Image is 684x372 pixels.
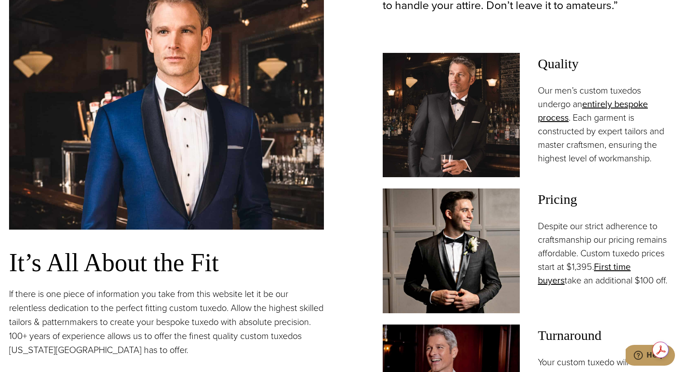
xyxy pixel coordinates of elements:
[538,53,675,75] span: Quality
[9,248,324,278] h3: It’s All About the Fit
[538,97,648,124] a: entirely bespoke process
[626,345,675,367] iframe: Opens a widget where you can chat to one of our agents
[538,325,675,346] span: Turnaround
[538,188,675,210] span: Pricing
[383,53,520,177] img: Model at bar in vested custom wedding tuxedo in black with white shirt and black bowtie. Fabric b...
[9,287,324,357] p: If there is one piece of information you take from this website let it be our relentless dedicati...
[538,84,675,165] p: Our men’s custom tuxedos undergo an . Each garment is constructed by expert tailors and master cr...
[538,260,631,287] a: First time buyers
[383,188,520,313] img: Client in classic black shawl collar black custom tuxedo.
[538,219,675,287] p: Despite our strict adherence to craftsmanship our pricing remains affordable. Custom tuxedo price...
